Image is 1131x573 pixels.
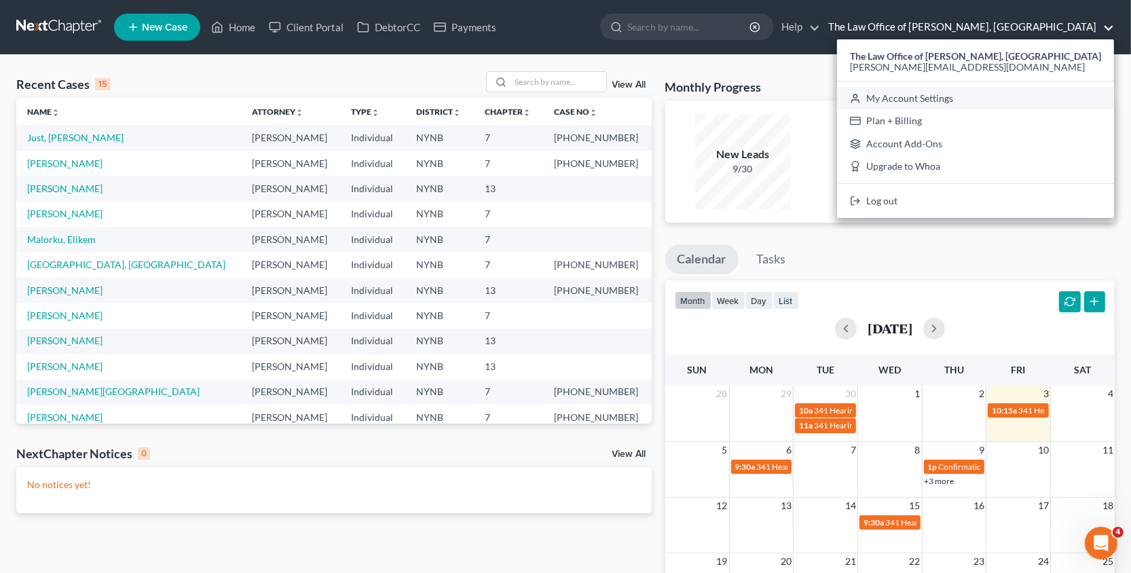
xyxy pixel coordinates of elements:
td: [PERSON_NAME] [241,252,340,277]
td: NYNB [406,303,474,328]
td: [PERSON_NAME] [241,202,340,227]
td: [PHONE_NUMBER] [543,151,652,176]
span: 341 Hearing for [PERSON_NAME] [814,405,935,415]
td: [PERSON_NAME] [241,303,340,328]
span: Thu [944,364,964,375]
a: Home [204,15,262,39]
span: 9:30a [735,462,756,472]
a: [PERSON_NAME] [27,208,103,219]
td: Individual [340,278,405,303]
a: Tasks [745,244,798,274]
span: Fri [1012,364,1026,375]
td: Individual [340,252,405,277]
span: 23 [972,553,986,570]
span: 1p [928,462,938,472]
a: Chapterunfold_more [485,107,531,117]
a: Just, [PERSON_NAME] [27,132,124,143]
td: Individual [340,202,405,227]
a: [PERSON_NAME] [27,284,103,296]
td: Individual [340,303,405,328]
td: Individual [340,176,405,201]
div: Recent Cases [16,76,111,92]
span: 9:30a [864,517,884,528]
td: NYNB [406,354,474,379]
a: View All [612,80,646,90]
td: Individual [340,380,405,405]
input: Search by name... [627,14,752,39]
iframe: Intercom live chat [1085,527,1117,559]
td: NYNB [406,202,474,227]
p: No notices yet! [27,478,641,492]
td: Individual [340,151,405,176]
input: Search by name... [511,72,606,92]
td: NYNB [406,405,474,430]
a: The Law Office of [PERSON_NAME], [GEOGRAPHIC_DATA] [821,15,1114,39]
a: Calendar [665,244,739,274]
span: 28 [716,386,729,402]
span: Wed [878,364,901,375]
td: [PHONE_NUMBER] [543,278,652,303]
a: [PERSON_NAME] [27,158,103,169]
a: Payments [427,15,503,39]
td: [PERSON_NAME] [241,227,340,252]
a: [PERSON_NAME] [27,310,103,321]
span: 17 [1037,498,1050,514]
span: 21 [844,553,857,570]
span: 5 [721,442,729,458]
td: NYNB [406,278,474,303]
td: 7 [474,380,543,405]
td: NYNB [406,151,474,176]
td: Individual [340,354,405,379]
td: 7 [474,125,543,150]
div: 15 [95,78,111,90]
span: 6 [785,442,793,458]
td: Individual [340,405,405,430]
td: NYNB [406,329,474,354]
td: 13 [474,354,543,379]
span: 16 [972,498,986,514]
td: [PERSON_NAME] [241,125,340,150]
span: [PERSON_NAME][EMAIL_ADDRESS][DOMAIN_NAME] [850,61,1085,73]
td: [PHONE_NUMBER] [543,405,652,430]
div: New Leads [695,147,790,162]
div: 9/30 [695,162,790,176]
td: [PERSON_NAME] [241,354,340,379]
span: 9 [978,442,986,458]
a: Account Add-Ons [837,132,1114,155]
span: 4 [1107,386,1115,402]
a: [PERSON_NAME] [27,411,103,423]
span: 4 [1113,527,1124,538]
i: unfold_more [589,109,597,117]
i: unfold_more [371,109,379,117]
i: unfold_more [523,109,531,117]
span: 341 Hearing for [PERSON_NAME] [885,517,1007,528]
i: unfold_more [453,109,462,117]
td: 13 [474,278,543,303]
span: 10 [1037,442,1050,458]
td: Individual [340,227,405,252]
td: [PHONE_NUMBER] [543,380,652,405]
span: 30 [844,386,857,402]
span: 7 [849,442,857,458]
span: 8 [914,442,922,458]
td: 7 [474,252,543,277]
a: DebtorCC [350,15,427,39]
span: Tue [817,364,834,375]
h3: Monthly Progress [665,79,762,95]
a: [PERSON_NAME] [27,335,103,346]
a: [PERSON_NAME] [27,361,103,372]
td: [PERSON_NAME] [241,405,340,430]
h2: [DATE] [868,321,912,335]
span: 15 [908,498,922,514]
span: 2 [978,386,986,402]
button: week [711,291,745,310]
span: 25 [1101,553,1115,570]
td: 7 [474,151,543,176]
td: [PERSON_NAME] [241,278,340,303]
td: Individual [340,329,405,354]
a: Log out [837,189,1114,212]
span: 341 Hearing for [PERSON_NAME][GEOGRAPHIC_DATA] [757,462,961,472]
a: Districtunfold_more [417,107,462,117]
a: [PERSON_NAME] [27,183,103,194]
span: Mon [749,364,773,375]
